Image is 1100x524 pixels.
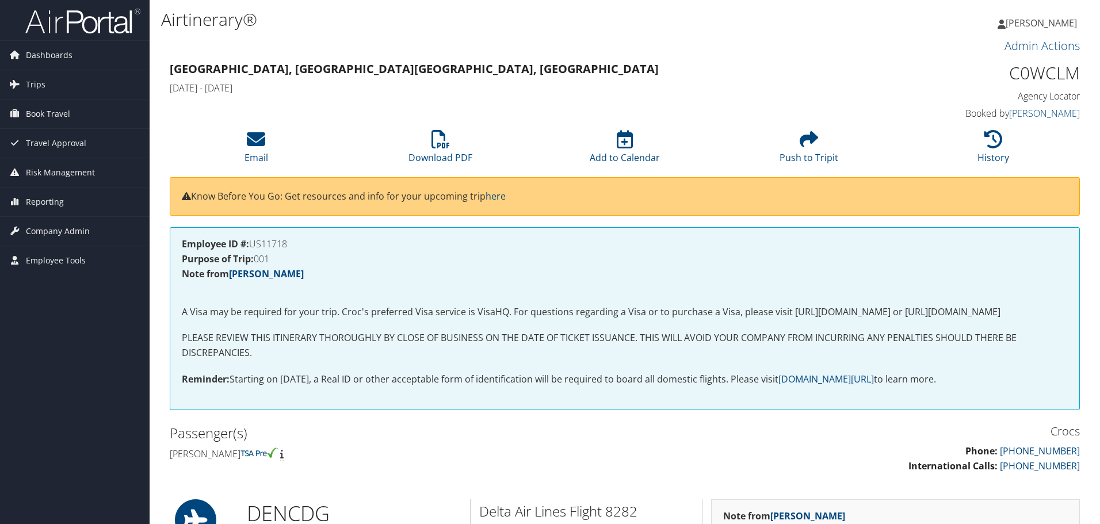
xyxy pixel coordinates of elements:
h1: Airtinerary® [161,7,780,32]
span: Employee Tools [26,246,86,275]
a: [DOMAIN_NAME][URL] [778,373,874,385]
a: [PHONE_NUMBER] [1000,460,1080,472]
a: Admin Actions [1004,38,1080,53]
a: Download PDF [408,136,472,164]
a: [PERSON_NAME] [770,510,845,522]
span: Trips [26,70,45,99]
strong: [GEOGRAPHIC_DATA], [GEOGRAPHIC_DATA] [GEOGRAPHIC_DATA], [GEOGRAPHIC_DATA] [170,61,659,77]
h2: Passenger(s) [170,423,616,443]
p: PLEASE REVIEW THIS ITINERARY THOROUGHLY BY CLOSE OF BUSINESS ON THE DATE OF TICKET ISSUANCE. THIS... [182,331,1068,360]
strong: International Calls: [908,460,998,472]
span: Travel Approval [26,129,86,158]
a: Push to Tripit [780,136,838,164]
img: airportal-logo.png [25,7,140,35]
span: Book Travel [26,100,70,128]
a: [PERSON_NAME] [1009,107,1080,120]
span: [PERSON_NAME] [1006,17,1077,29]
strong: Note from [182,267,304,280]
strong: Phone: [965,445,998,457]
a: [PERSON_NAME] [998,6,1088,40]
h3: Crocs [633,423,1080,439]
h4: 001 [182,254,1068,263]
a: here [486,190,506,202]
span: Reporting [26,188,64,216]
p: A Visa may be required for your trip. Croc's preferred Visa service is VisaHQ. For questions rega... [182,290,1068,319]
h4: [PERSON_NAME] [170,447,616,460]
span: Company Admin [26,217,90,246]
span: Risk Management [26,158,95,187]
h4: Booked by [865,107,1080,120]
span: Dashboards [26,41,72,70]
strong: Employee ID #: [182,238,249,250]
a: History [977,136,1009,164]
img: tsa-precheck.png [240,447,278,458]
strong: Reminder: [182,373,230,385]
h4: US11718 [182,239,1068,248]
a: Add to Calendar [590,136,660,164]
a: [PHONE_NUMBER] [1000,445,1080,457]
a: [PERSON_NAME] [229,267,304,280]
h2: Delta Air Lines Flight 8282 [479,502,693,521]
strong: Note from [723,510,845,522]
h4: [DATE] - [DATE] [170,82,848,94]
p: Know Before You Go: Get resources and info for your upcoming trip [182,189,1068,204]
strong: Purpose of Trip: [182,253,254,265]
h1: C0WCLM [865,61,1080,85]
h4: Agency Locator [865,90,1080,102]
a: Email [245,136,268,164]
p: Starting on [DATE], a Real ID or other acceptable form of identification will be required to boar... [182,372,1068,387]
